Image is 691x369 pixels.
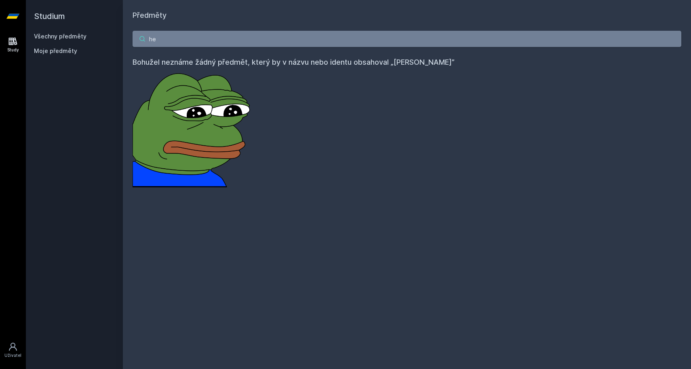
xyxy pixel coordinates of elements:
[4,352,21,358] div: Uživatel
[133,31,681,47] input: Název nebo ident předmětu…
[133,68,254,187] img: error_picture.png
[2,32,24,57] a: Study
[34,47,77,55] span: Moje předměty
[34,33,86,40] a: Všechny předměty
[7,47,19,53] div: Study
[133,57,681,68] h4: Bohužel neznáme žádný předmět, který by v názvu nebo identu obsahoval „[PERSON_NAME]”
[2,338,24,363] a: Uživatel
[133,10,681,21] h1: Předměty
